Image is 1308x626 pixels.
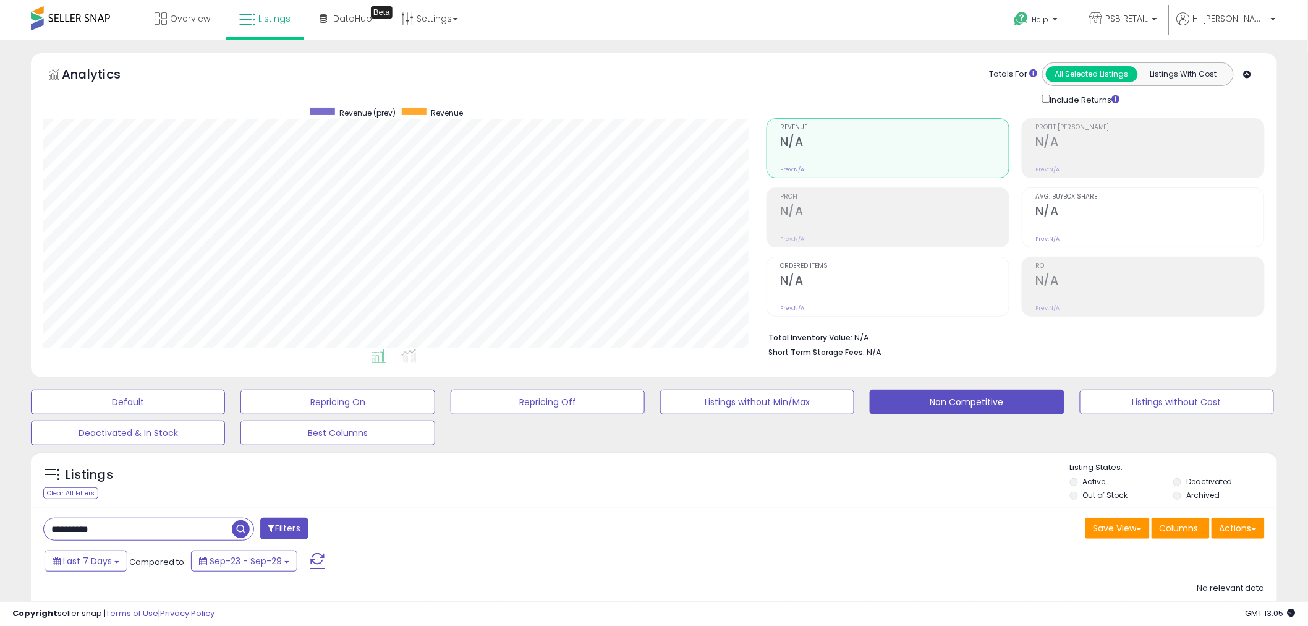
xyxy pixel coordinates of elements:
span: Overview [170,12,210,25]
button: Repricing On [240,390,435,414]
span: Columns [1160,522,1199,534]
a: Terms of Use [106,607,158,619]
span: Avg. Buybox Share [1035,194,1264,200]
span: Compared to: [129,556,186,568]
i: Get Help [1014,11,1029,27]
a: Help [1004,2,1070,40]
b: Short Term Storage Fees: [768,347,865,358]
span: Revenue [431,108,463,118]
small: Prev: N/A [780,235,804,242]
button: Sep-23 - Sep-29 [191,551,297,572]
span: PSB RETAIL [1106,12,1149,25]
button: Save View [1085,518,1150,539]
li: N/A [768,329,1255,344]
label: Deactivated [1186,476,1233,487]
button: Repricing Off [451,390,645,414]
button: Listings With Cost [1137,66,1229,82]
strong: Copyright [12,607,57,619]
span: Hi [PERSON_NAME] [1193,12,1267,25]
span: N/A [867,346,881,358]
span: Help [1032,14,1049,25]
button: Last 7 Days [45,551,127,572]
div: No relevant data [1197,583,1265,594]
span: Listings [258,12,291,25]
span: Profit [780,194,1009,200]
label: Archived [1186,490,1220,500]
h5: Analytics [62,66,145,86]
button: Deactivated & In Stock [31,421,225,445]
div: Tooltip anchor [371,6,393,19]
div: Include Returns [1033,92,1135,106]
small: Prev: N/A [780,166,804,173]
a: Privacy Policy [160,607,214,619]
small: Prev: N/A [1035,166,1060,173]
small: Prev: N/A [1035,235,1060,242]
button: Listings without Min/Max [660,390,854,414]
span: Revenue (prev) [339,108,396,118]
label: Active [1083,476,1106,487]
button: Non Competitive [870,390,1064,414]
span: Ordered Items [780,263,1009,270]
span: Sep-23 - Sep-29 [210,555,282,567]
h2: N/A [780,204,1009,221]
button: Columns [1152,518,1210,539]
div: seller snap | | [12,608,214,620]
button: Best Columns [240,421,435,445]
p: Listing States: [1070,462,1277,474]
button: Actions [1212,518,1265,539]
span: 2025-10-7 13:05 GMT [1246,607,1296,619]
h2: N/A [1035,204,1264,221]
button: Listings without Cost [1080,390,1274,414]
span: Profit [PERSON_NAME] [1035,124,1264,131]
span: DataHub [333,12,372,25]
button: Filters [260,518,308,539]
span: ROI [1035,263,1264,270]
b: Total Inventory Value: [768,332,852,343]
label: Out of Stock [1083,490,1128,500]
button: Default [31,390,225,414]
div: Totals For [990,69,1038,80]
small: Prev: N/A [780,304,804,312]
div: Clear All Filters [43,487,98,499]
span: Revenue [780,124,1009,131]
span: Last 7 Days [63,555,112,567]
h2: N/A [1035,135,1264,152]
h2: N/A [780,135,1009,152]
button: All Selected Listings [1046,66,1138,82]
h2: N/A [1035,273,1264,290]
small: Prev: N/A [1035,304,1060,312]
h2: N/A [780,273,1009,290]
a: Hi [PERSON_NAME] [1177,12,1276,40]
h5: Listings [66,466,113,484]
